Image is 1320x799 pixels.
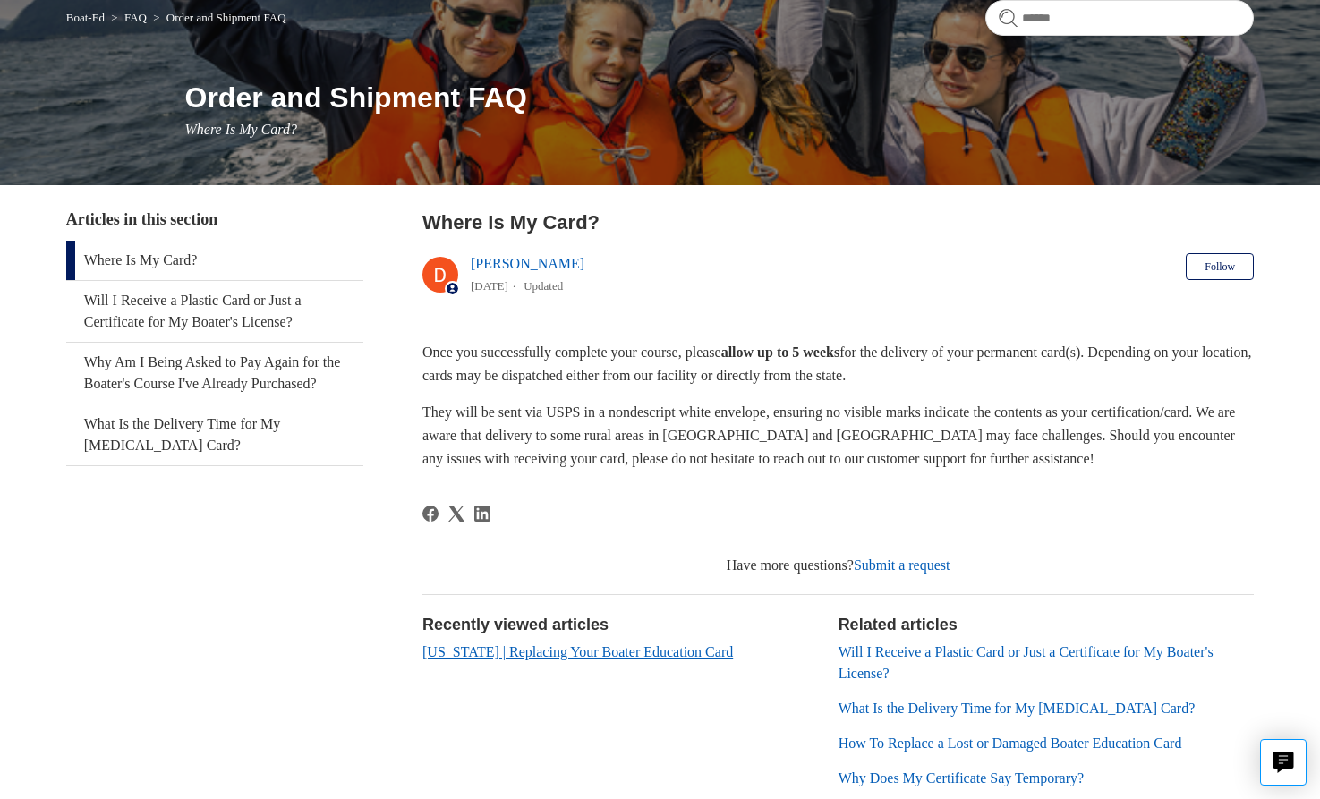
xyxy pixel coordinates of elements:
a: Will I Receive a Plastic Card or Just a Certificate for My Boater's License? [66,281,363,342]
a: Facebook [422,506,439,522]
a: Order and Shipment FAQ [166,11,286,24]
a: [US_STATE] | Replacing Your Boater Education Card [422,644,733,659]
a: Where Is My Card? [66,241,363,280]
h2: Related articles [839,613,1255,637]
p: Once you successfully complete your course, please for the delivery of your permanent card(s). De... [422,341,1254,387]
h2: Where Is My Card? [422,208,1254,237]
span: Where Is My Card? [185,122,297,137]
a: Why Am I Being Asked to Pay Again for the Boater's Course I've Already Purchased? [66,343,363,404]
span: Articles in this section [66,210,217,228]
svg: Share this page on Facebook [422,506,439,522]
a: Why Does My Certificate Say Temporary? [839,770,1085,786]
li: Boat-Ed [66,11,108,24]
p: They will be sent via USPS in a nondescript white envelope, ensuring no visible marks indicate th... [422,401,1254,470]
svg: Share this page on LinkedIn [474,506,490,522]
a: Boat-Ed [66,11,105,24]
a: What Is the Delivery Time for My [MEDICAL_DATA] Card? [839,701,1196,716]
time: 04/15/2024, 17:31 [471,279,508,293]
strong: allow up to 5 weeks [721,344,839,360]
a: FAQ [124,11,147,24]
a: X Corp [448,506,464,522]
svg: Share this page on X Corp [448,506,464,522]
h1: Order and Shipment FAQ [185,76,1255,119]
a: Submit a request [854,557,950,573]
a: Will I Receive a Plastic Card or Just a Certificate for My Boater's License? [839,644,1214,681]
div: Have more questions? [422,555,1254,576]
a: [PERSON_NAME] [471,256,584,271]
button: Live chat [1260,739,1307,786]
a: How To Replace a Lost or Damaged Boater Education Card [839,735,1182,751]
li: Order and Shipment FAQ [149,11,285,24]
h2: Recently viewed articles [422,613,821,637]
a: LinkedIn [474,506,490,522]
li: FAQ [107,11,149,24]
button: Follow Article [1186,253,1254,280]
li: Updated [524,279,563,293]
a: What Is the Delivery Time for My [MEDICAL_DATA] Card? [66,404,363,465]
